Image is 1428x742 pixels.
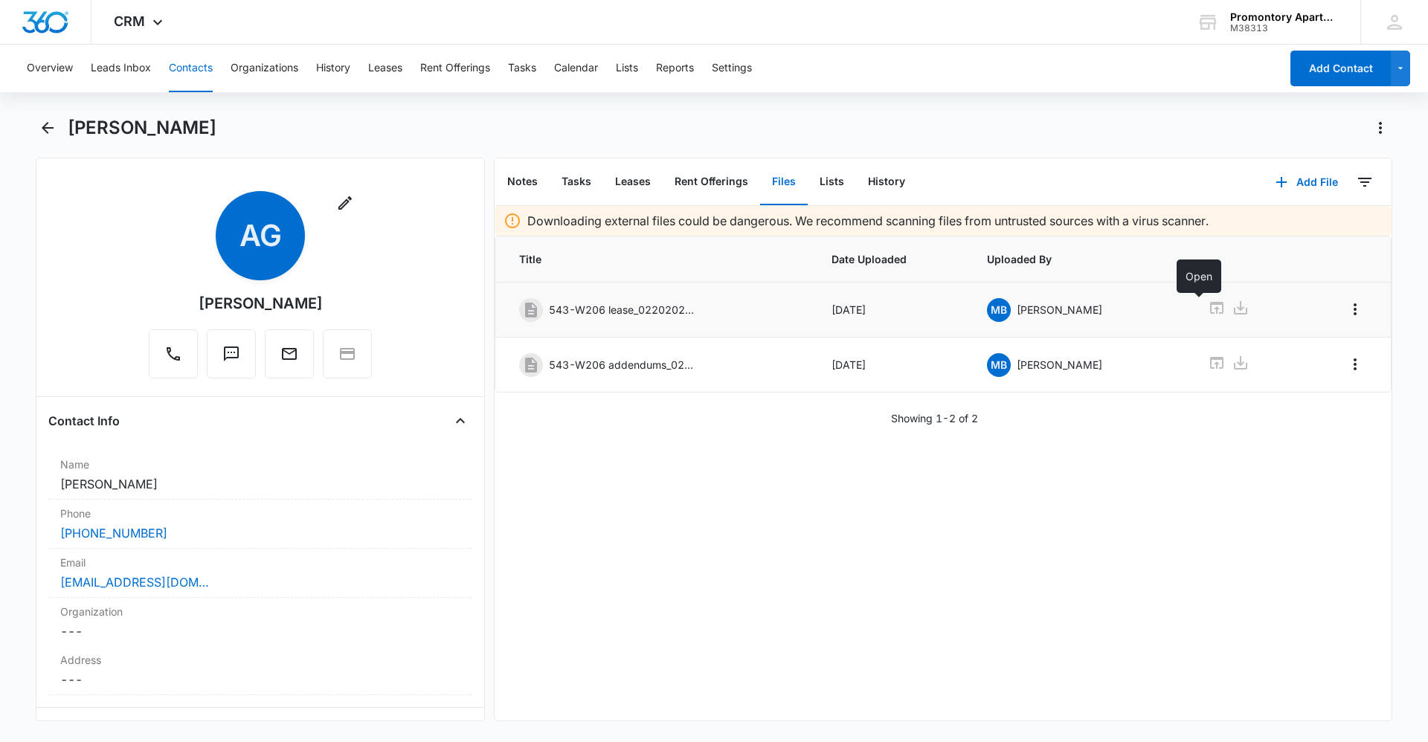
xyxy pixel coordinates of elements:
[60,573,209,591] a: [EMAIL_ADDRESS][DOMAIN_NAME]
[1230,23,1339,33] div: account id
[550,159,603,205] button: Tasks
[508,45,536,92] button: Tasks
[27,45,73,92] button: Overview
[656,45,694,92] button: Reports
[1177,259,1221,293] div: Open
[519,251,796,267] span: Title
[663,159,760,205] button: Rent Offerings
[207,352,256,365] a: Text
[60,524,167,542] a: [PHONE_NUMBER]
[420,45,490,92] button: Rent Offerings
[149,352,198,365] a: Call
[891,410,978,426] p: Showing 1-2 of 2
[987,353,1011,377] span: MB
[987,251,1172,267] span: Uploaded By
[169,45,213,92] button: Contacts
[207,329,256,378] button: Text
[549,357,698,372] p: 543-W206 addendums_02202025110840.pdf
[616,45,638,92] button: Lists
[48,598,472,646] div: Organization---
[48,500,472,549] div: Phone[PHONE_NUMBER]
[527,212,1209,230] p: Downloading external files could be dangerous. We recommend scanning files from untrusted sources...
[448,409,472,433] button: Close
[60,622,460,640] dd: ---
[231,45,298,92] button: Organizations
[495,159,550,205] button: Notes
[48,451,472,500] div: Name[PERSON_NAME]
[60,652,460,668] label: Address
[856,159,917,205] button: History
[1343,297,1367,321] button: Overflow Menu
[60,457,460,472] label: Name
[368,45,402,92] button: Leases
[48,646,472,695] div: Address---
[1261,164,1353,200] button: Add File
[549,302,698,317] p: 543-W206 lease_02202025110754.pdf
[36,116,59,140] button: Back
[814,283,970,338] td: [DATE]
[149,329,198,378] button: Call
[603,159,663,205] button: Leases
[1368,116,1392,140] button: Actions
[1343,352,1367,376] button: Overflow Menu
[60,506,460,521] label: Phone
[554,45,598,92] button: Calendar
[1290,51,1391,86] button: Add Contact
[760,159,808,205] button: Files
[60,604,460,619] label: Organization
[1017,302,1102,317] p: [PERSON_NAME]
[712,45,752,92] button: Settings
[1230,11,1339,23] div: account name
[60,475,460,493] dd: [PERSON_NAME]
[1017,357,1102,372] p: [PERSON_NAME]
[987,298,1011,322] span: MB
[48,549,472,598] div: Email[EMAIL_ADDRESS][DOMAIN_NAME]
[265,329,314,378] button: Email
[814,338,970,393] td: [DATE]
[1353,170,1377,194] button: Filters
[114,13,145,29] span: CRM
[68,117,216,139] h1: [PERSON_NAME]
[316,45,350,92] button: History
[265,352,314,365] a: Email
[216,191,305,280] span: AG
[808,159,856,205] button: Lists
[60,671,460,688] dd: ---
[48,412,120,430] h4: Contact Info
[199,292,323,314] div: [PERSON_NAME]
[60,555,460,570] label: Email
[832,251,952,267] span: Date Uploaded
[91,45,151,92] button: Leads Inbox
